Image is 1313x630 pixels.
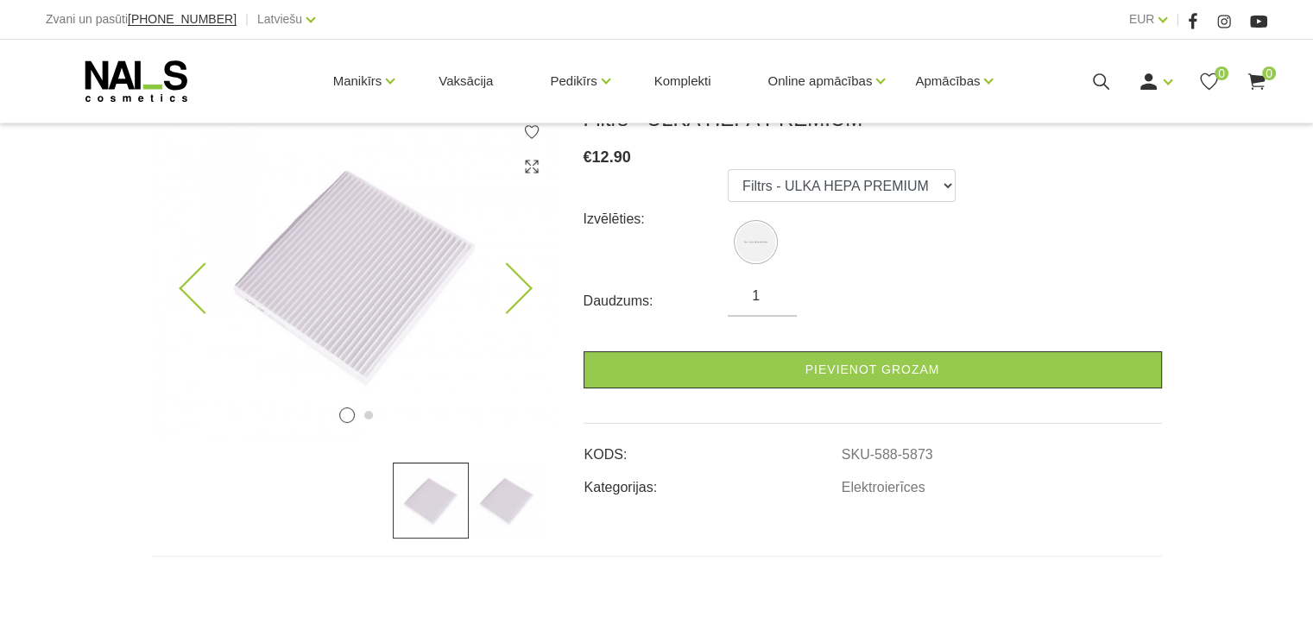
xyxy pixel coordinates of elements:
img: Filtrs - ULKA HEPA PREMIUM [736,223,775,261]
span: 0 [1215,66,1228,80]
div: Zvani un pasūti [46,9,237,30]
img: ... [469,463,545,539]
button: 1 of 2 [339,407,355,423]
a: Online apmācības [767,47,872,116]
a: EUR [1129,9,1155,29]
a: 0 [1246,71,1267,92]
img: ... [393,463,469,539]
a: Elektroierīces [842,480,925,495]
span: [PHONE_NUMBER] [128,12,237,26]
a: Vaksācija [425,40,507,123]
span: 0 [1262,66,1276,80]
td: Kategorijas: [584,465,841,498]
span: 12.90 [592,148,631,166]
span: € [584,148,592,166]
a: Manikīrs [333,47,382,116]
img: ... [152,106,558,437]
a: Apmācības [915,47,980,116]
a: 0 [1198,71,1220,92]
a: Latviešu [257,9,302,29]
a: Pedikīrs [550,47,597,116]
span: | [245,9,249,30]
div: Daudzums: [584,287,729,315]
td: KODS: [584,432,841,465]
div: Izvēlēties: [584,205,729,233]
button: 2 of 2 [364,411,373,419]
a: [PHONE_NUMBER] [128,13,237,26]
a: Komplekti [641,40,725,123]
a: Pievienot grozam [584,351,1162,388]
a: SKU-588-5873 [842,447,933,463]
span: | [1176,9,1179,30]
